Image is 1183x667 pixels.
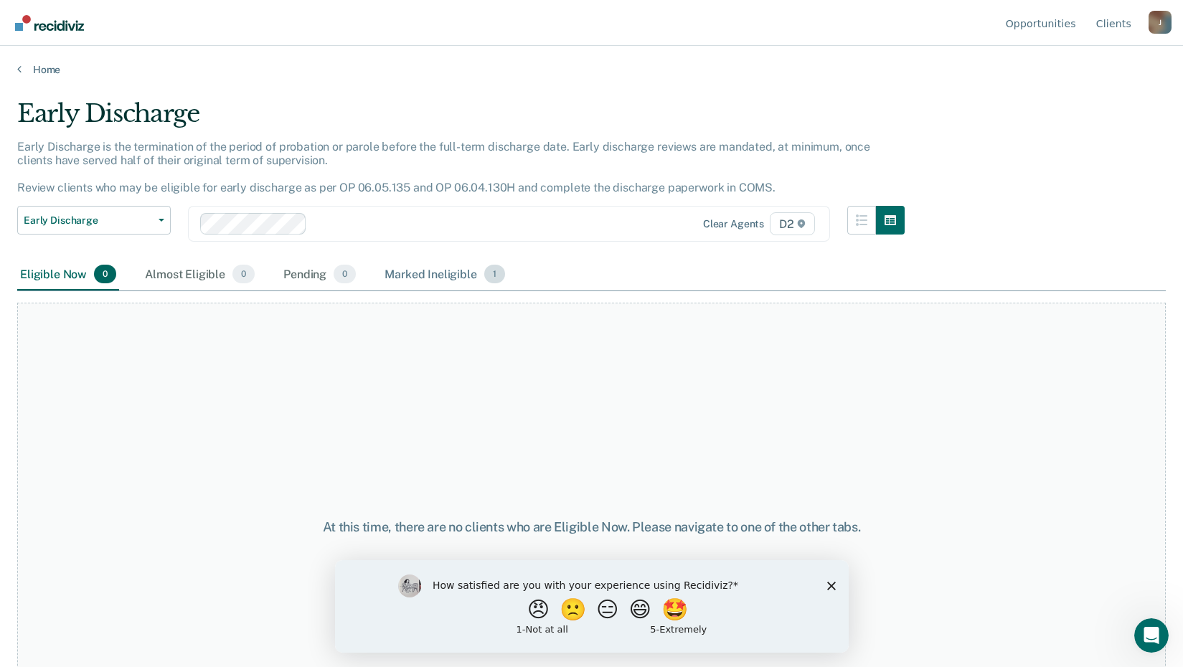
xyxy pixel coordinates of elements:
[17,206,171,235] button: Early Discharge
[15,15,84,31] img: Recidiviz
[1149,11,1172,34] div: J
[24,214,153,227] span: Early Discharge
[305,519,879,535] div: At this time, there are no clients who are Eligible Now. Please navigate to one of the other tabs.
[484,265,505,283] span: 1
[17,140,870,195] p: Early Discharge is the termination of the period of probation or parole before the full-term disc...
[142,259,258,290] div: Almost Eligible0
[703,218,764,230] div: Clear agents
[334,265,356,283] span: 0
[770,212,815,235] span: D2
[94,265,116,283] span: 0
[281,259,359,290] div: Pending0
[17,63,1166,76] a: Home
[1149,11,1172,34] button: Profile dropdown button
[335,560,849,653] iframe: Survey by Kim from Recidiviz
[1134,618,1169,653] iframe: Intercom live chat
[232,265,255,283] span: 0
[17,99,905,140] div: Early Discharge
[17,259,119,290] div: Eligible Now0
[382,259,508,290] div: Marked Ineligible1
